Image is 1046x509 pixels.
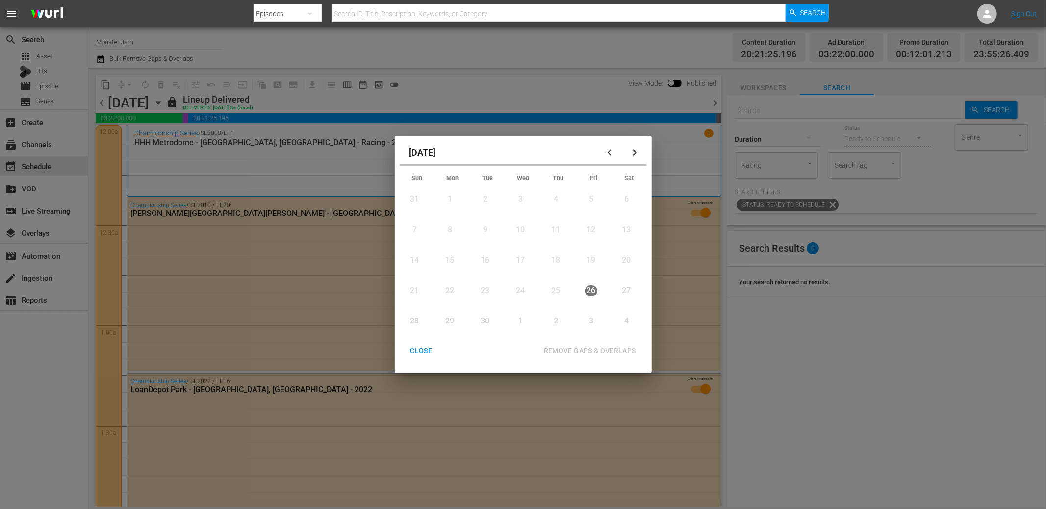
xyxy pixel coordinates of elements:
div: [DATE] [400,141,600,164]
div: 25 [550,285,562,296]
img: ans4CAIJ8jUAAAAAAAAAAAAAAAAAAAAAAAAgQb4GAAAAAAAAAAAAAAAAAAAAAAAAJMjXAAAAAAAAAAAAAAAAAAAAAAAAgAT5G... [24,2,71,26]
div: 14 [408,255,421,266]
div: 13 [620,224,633,236]
button: CLOSE [399,342,444,360]
div: CLOSE [403,345,440,357]
div: 6 [620,194,633,205]
span: Mon [446,174,459,182]
div: 27 [620,285,633,296]
span: Tue [483,174,493,182]
div: 26 [585,285,597,296]
div: 18 [550,255,562,266]
span: Wed [517,174,529,182]
div: 5 [585,194,597,205]
div: 3 [585,316,597,327]
div: 4 [550,194,562,205]
div: 4 [620,316,633,327]
span: Thu [553,174,564,182]
div: 1 [514,316,527,327]
span: menu [6,8,18,20]
div: 9 [479,224,491,236]
div: 16 [479,255,491,266]
div: 11 [550,224,562,236]
div: 19 [585,255,597,266]
div: 24 [514,285,527,296]
div: 21 [408,285,421,296]
div: Month View [400,171,647,337]
div: 7 [408,224,421,236]
span: Sun [412,174,423,182]
div: 8 [444,224,456,236]
div: 23 [479,285,491,296]
span: Sat [624,174,634,182]
div: 12 [585,224,597,236]
span: Search [800,4,826,22]
div: 15 [444,255,456,266]
div: 10 [514,224,527,236]
div: 1 [444,194,456,205]
div: 30 [479,316,491,327]
div: 20 [620,255,633,266]
div: 31 [408,194,421,205]
span: Fri [590,174,597,182]
div: 28 [408,316,421,327]
div: 3 [514,194,527,205]
div: 29 [444,316,456,327]
div: 22 [444,285,456,296]
div: 17 [514,255,527,266]
a: Sign Out [1011,10,1037,18]
div: 2 [550,316,562,327]
div: 2 [479,194,491,205]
